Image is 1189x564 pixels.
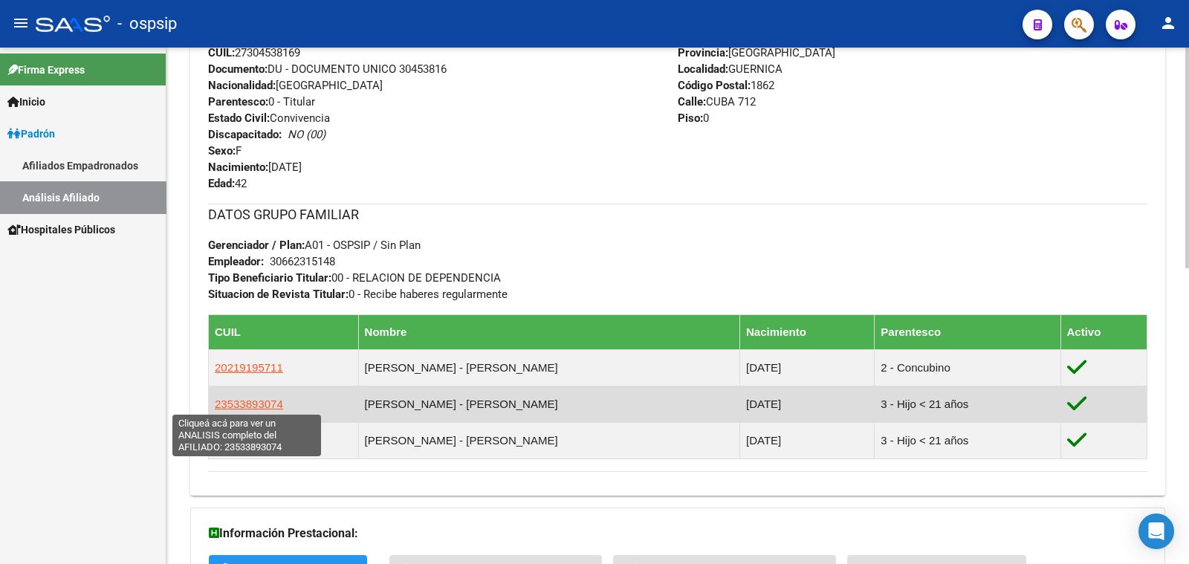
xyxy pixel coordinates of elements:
td: 3 - Hijo < 21 años [875,422,1060,458]
strong: Parentesco: [208,95,268,108]
div: 30662315148 [270,253,335,270]
strong: Nacimiento: [208,161,268,174]
td: [DATE] [739,349,874,386]
mat-icon: menu [12,14,30,32]
span: F [208,144,242,158]
span: 20219195711 [215,361,283,374]
span: 42 [208,177,247,190]
span: [DATE] [208,161,302,174]
strong: Estado Civil: [208,111,270,125]
span: 00 - RELACION DE DEPENDENCIA [208,271,501,285]
span: Padrón [7,126,55,142]
span: 0 [678,111,709,125]
strong: CUIL: [208,46,235,59]
strong: Localidad: [678,62,728,76]
div: Open Intercom Messenger [1138,513,1174,549]
span: Convivencia [208,111,330,125]
strong: Provincia: [678,46,728,59]
strong: Nacionalidad: [208,79,276,92]
span: 0 - Titular [208,95,315,108]
strong: Documento: [208,62,268,76]
span: Inicio [7,94,45,110]
th: Parentesco [875,314,1060,349]
strong: Sexo: [208,144,236,158]
strong: Tipo Beneficiario Titular: [208,271,331,285]
strong: Edad: [208,177,235,190]
td: [PERSON_NAME] - [PERSON_NAME] [358,349,739,386]
span: 23533893074 [215,398,283,410]
span: Firma Express [7,62,85,78]
th: Nombre [358,314,739,349]
td: [PERSON_NAME] - [PERSON_NAME] [358,386,739,422]
strong: Empleador: [208,255,264,268]
td: [PERSON_NAME] - [PERSON_NAME] [358,422,739,458]
span: [GEOGRAPHIC_DATA] [208,79,383,92]
span: 20492381005 [215,434,283,447]
h3: DATOS GRUPO FAMILIAR [208,204,1147,225]
span: 1862 [678,79,774,92]
i: NO (00) [288,128,325,141]
mat-icon: person [1159,14,1177,32]
span: Hospitales Públicos [7,221,115,238]
td: 2 - Concubino [875,349,1060,386]
span: 27304538169 [208,46,300,59]
strong: Situacion de Revista Titular: [208,288,349,301]
th: CUIL [209,314,359,349]
span: - ospsip [117,7,177,40]
td: [DATE] [739,422,874,458]
span: 0 - Recibe haberes regularmente [208,288,508,301]
span: DU - DOCUMENTO UNICO 30453816 [208,62,447,76]
h3: Información Prestacional: [209,523,1147,544]
td: [DATE] [739,386,874,422]
span: [GEOGRAPHIC_DATA] [678,46,835,59]
span: A01 - OSPSIP / Sin Plan [208,239,421,252]
span: GUERNICA [678,62,783,76]
strong: Código Postal: [678,79,751,92]
strong: Calle: [678,95,706,108]
th: Activo [1060,314,1147,349]
td: 3 - Hijo < 21 años [875,386,1060,422]
strong: Gerenciador / Plan: [208,239,305,252]
th: Nacimiento [739,314,874,349]
span: CUBA 712 [678,95,756,108]
strong: Discapacitado: [208,128,282,141]
strong: Piso: [678,111,703,125]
